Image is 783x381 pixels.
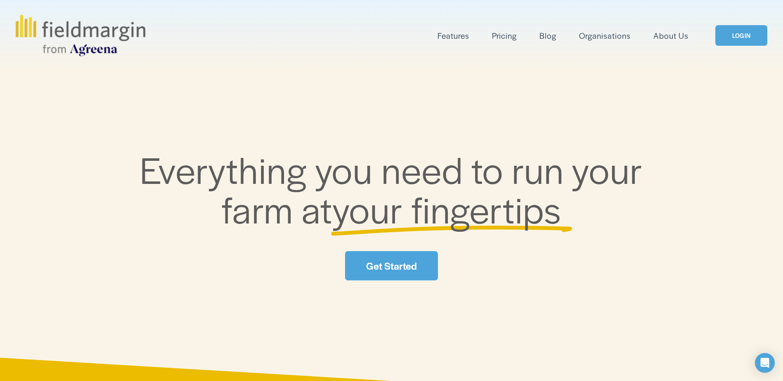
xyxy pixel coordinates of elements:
[140,143,651,234] span: Everything you need to run your farm at
[492,29,517,42] a: Pricing
[16,15,145,56] img: fieldmargin.com
[579,29,631,42] a: Organisations
[438,29,469,42] a: folder dropdown
[345,251,438,280] a: Get Started
[755,353,775,373] div: Open Intercom Messenger
[332,183,561,234] span: your fingertips
[653,29,688,42] a: About Us
[539,29,556,42] a: Blog
[715,25,767,46] a: LOGIN
[438,30,469,42] span: Features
